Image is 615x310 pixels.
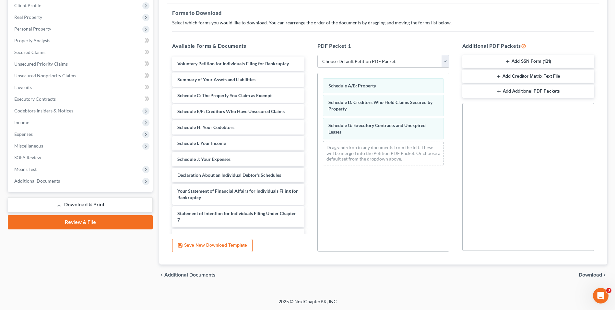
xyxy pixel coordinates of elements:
[14,61,68,67] span: Unsecured Priority Claims
[164,272,216,278] span: Additional Documents
[177,172,281,178] span: Declaration About an Individual Debtor's Schedules
[177,93,272,98] span: Schedule C: The Property You Claim as Exempt
[8,197,153,213] a: Download & Print
[606,288,611,293] span: 3
[9,70,153,82] a: Unsecured Nonpriority Claims
[579,272,607,278] button: Download chevron_right
[328,99,432,111] span: Schedule D: Creditors Who Hold Claims Secured by Property
[177,188,298,200] span: Your Statement of Financial Affairs for Individuals Filing for Bankruptcy
[9,82,153,93] a: Lawsuits
[159,272,164,278] i: chevron_left
[9,93,153,105] a: Executory Contracts
[9,152,153,163] a: SOFA Review
[462,55,594,69] button: Add SSN Form (121)
[462,70,594,83] button: Add Creditor Matrix Text File
[14,131,33,137] span: Expenses
[14,38,50,43] span: Property Analysis
[177,140,226,146] span: Schedule I: Your Income
[328,83,376,88] span: Schedule A/B: Property
[177,156,231,162] span: Schedule J: Your Expenses
[14,3,41,8] span: Client Profile
[172,9,594,17] h5: Forms to Download
[123,298,492,310] div: 2025 © NextChapterBK, INC
[14,26,51,32] span: Personal Property
[177,211,296,223] span: Statement of Intention for Individuals Filing Under Chapter 7
[579,272,602,278] span: Download
[14,166,37,172] span: Means Test
[9,58,153,70] a: Unsecured Priority Claims
[14,155,41,160] span: SOFA Review
[462,84,594,98] button: Add Additional PDF Packets
[14,120,29,125] span: Income
[14,73,76,78] span: Unsecured Nonpriority Claims
[177,61,289,66] span: Voluntary Petition for Individuals Filing for Bankruptcy
[8,215,153,229] a: Review & File
[9,46,153,58] a: Secured Claims
[172,19,594,26] p: Select which forms you would like to download. You can rearrange the order of the documents by dr...
[14,84,32,90] span: Lawsuits
[14,96,56,102] span: Executory Contracts
[177,109,285,114] span: Schedule E/F: Creditors Who Have Unsecured Claims
[14,14,42,20] span: Real Property
[14,108,73,113] span: Codebtors Insiders & Notices
[9,35,153,46] a: Property Analysis
[177,124,234,130] span: Schedule H: Your Codebtors
[14,143,43,149] span: Miscellaneous
[172,42,304,50] h5: Available Forms & Documents
[602,272,607,278] i: chevron_right
[328,123,426,135] span: Schedule G: Executory Contracts and Unexpired Leases
[172,239,253,252] button: Save New Download Template
[323,141,444,165] div: Drag-and-drop in any documents from the left. These will be merged into the Petition PDF Packet. ...
[177,233,294,245] span: Chapter 7 Statement of Your Current Monthly Income and Means-Test Calculation
[159,272,216,278] a: chevron_left Additional Documents
[177,77,255,82] span: Summary of Your Assets and Liabilities
[462,42,594,50] h5: Additional PDF Packets
[593,288,609,304] iframe: Intercom live chat
[14,49,45,55] span: Secured Claims
[317,42,449,50] h5: PDF Packet 1
[14,178,60,184] span: Additional Documents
